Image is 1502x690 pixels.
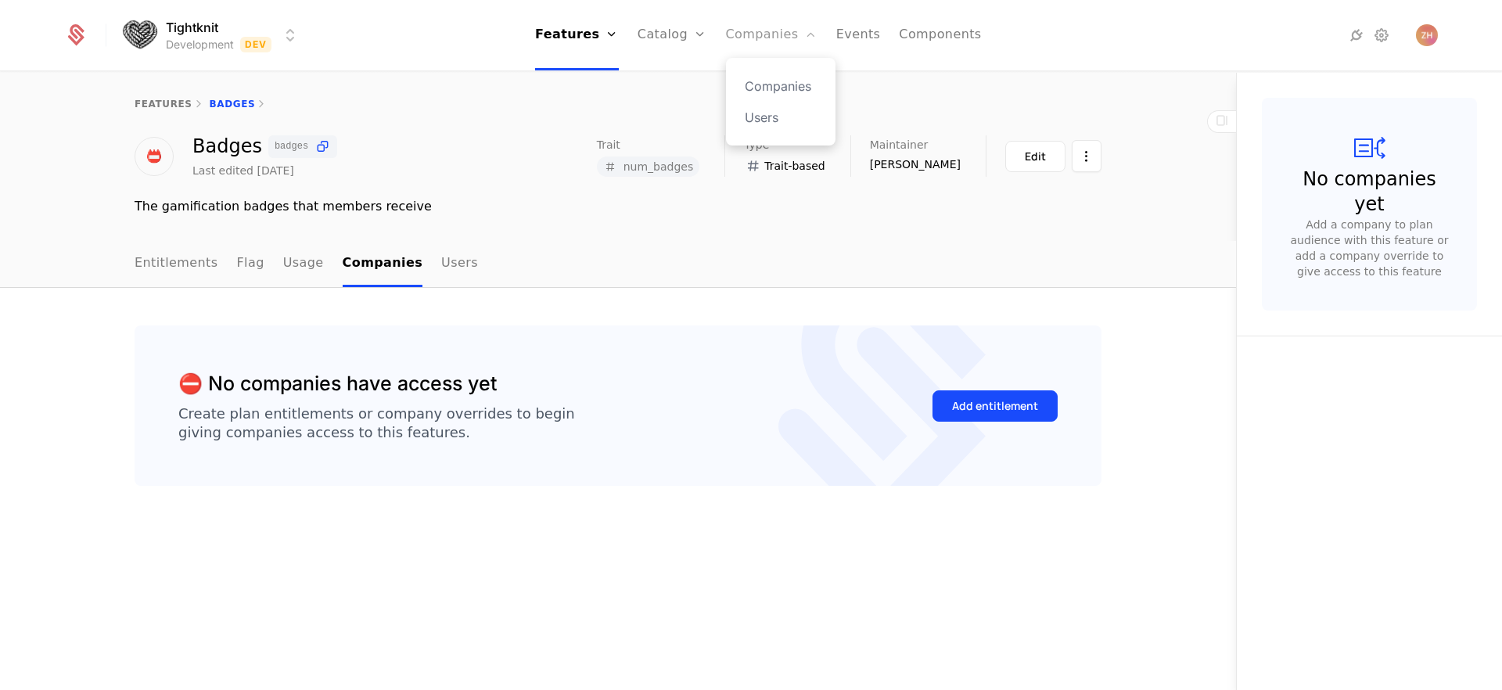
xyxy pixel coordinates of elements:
a: Companies [745,77,817,95]
span: badges [275,142,308,151]
a: Users [745,108,817,127]
span: Tightknit [166,18,218,37]
span: Trait [597,139,620,150]
span: Type [744,139,769,150]
div: No companies yet [1293,167,1446,217]
a: Users [441,241,478,287]
button: Add entitlement [932,390,1058,422]
a: Companies [343,241,423,287]
span: Maintainer [870,139,929,150]
div: Add a company to plan audience with this feature or add a company override to give access to this... [1287,217,1452,279]
a: Usage [283,241,324,287]
nav: Main [135,241,1101,287]
a: features [135,99,192,110]
div: The gamification badges that members receive [135,197,1101,216]
span: Dev [240,37,272,52]
a: Flag [237,241,264,287]
button: Select environment [125,18,300,52]
span: num_badges [623,161,694,172]
div: ⛔️ No companies have access yet [178,369,498,399]
div: Badges [192,135,337,158]
div: Last edited [DATE] [192,163,294,178]
span: Trait-based [764,158,825,174]
ul: Choose Sub Page [135,241,478,287]
a: Integrations [1347,26,1366,45]
div: Edit [1025,149,1046,164]
a: Settings [1372,26,1391,45]
button: Select action [1072,140,1101,172]
button: Edit [1005,141,1065,172]
div: Add entitlement [952,398,1038,414]
img: Zach Hawtof [1416,24,1438,46]
div: Development [166,37,234,52]
div: 📛 [135,137,174,176]
a: Entitlements [135,241,218,287]
img: Tightknit [120,16,158,55]
button: Open user button [1416,24,1438,46]
div: Create plan entitlements or company overrides to begin giving companies access to this features. [178,404,575,442]
span: [PERSON_NAME] [870,156,961,172]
